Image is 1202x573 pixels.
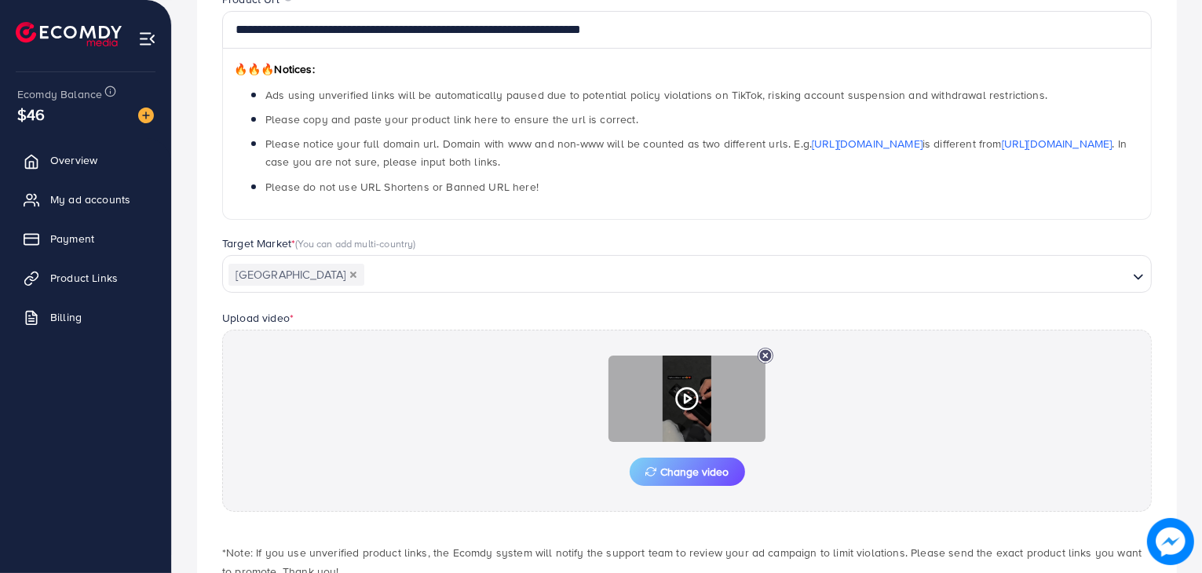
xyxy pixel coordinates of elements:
[222,255,1152,293] div: Search for option
[265,179,539,195] span: Please do not use URL Shortens or Banned URL here!
[1002,136,1112,151] a: [URL][DOMAIN_NAME]
[50,270,118,286] span: Product Links
[138,108,154,123] img: image
[812,136,923,151] a: [URL][DOMAIN_NAME]
[349,271,357,279] button: Deselect Pakistan
[12,144,159,176] a: Overview
[50,231,94,246] span: Payment
[12,301,159,333] a: Billing
[295,236,415,250] span: (You can add multi-country)
[265,136,1127,170] span: Please notice your full domain url. Domain with www and non-www will be counted as two different ...
[228,264,364,286] span: [GEOGRAPHIC_DATA]
[366,263,1127,287] input: Search for option
[50,192,130,207] span: My ad accounts
[12,184,159,215] a: My ad accounts
[630,458,745,486] button: Change video
[222,235,416,251] label: Target Market
[50,152,97,168] span: Overview
[50,309,82,325] span: Billing
[17,86,102,102] span: Ecomdy Balance
[265,87,1047,103] span: Ads using unverified links will be automatically paused due to potential policy violations on Tik...
[17,103,45,126] span: $46
[138,30,156,48] img: menu
[16,22,122,46] img: logo
[234,61,274,77] span: 🔥🔥🔥
[12,223,159,254] a: Payment
[12,262,159,294] a: Product Links
[1147,518,1194,565] img: image
[645,466,729,477] span: Change video
[265,111,638,127] span: Please copy and paste your product link here to ensure the url is correct.
[234,61,315,77] span: Notices:
[222,310,294,326] label: Upload video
